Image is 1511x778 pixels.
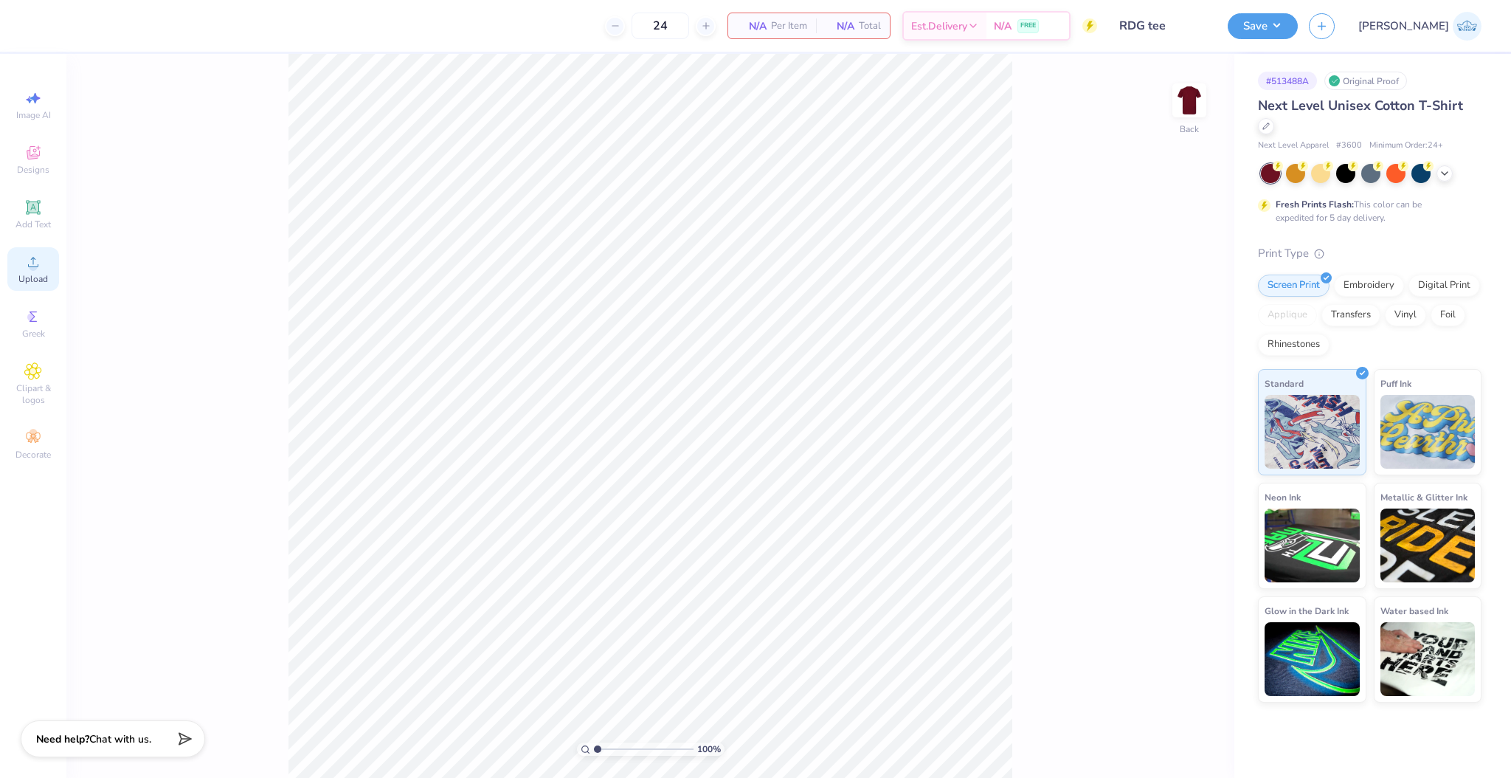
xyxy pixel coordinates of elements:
span: Minimum Order: 24 + [1369,140,1443,152]
div: Foil [1431,304,1465,326]
strong: Need help? [36,732,89,746]
div: Applique [1258,304,1317,326]
span: Water based Ink [1380,603,1448,619]
span: Metallic & Glitter Ink [1380,489,1467,505]
span: Est. Delivery [911,18,967,34]
div: Rhinestones [1258,334,1330,356]
img: Back [1175,86,1204,115]
div: Digital Print [1408,275,1480,297]
img: Metallic & Glitter Ink [1380,509,1476,582]
span: N/A [994,18,1012,34]
div: Print Type [1258,245,1481,262]
div: Screen Print [1258,275,1330,297]
span: N/A [737,18,767,34]
span: Greek [22,328,45,340]
img: Water based Ink [1380,622,1476,696]
span: N/A [825,18,854,34]
span: Image AI [16,109,51,121]
img: Glow in the Dark Ink [1265,622,1360,696]
img: Standard [1265,395,1360,469]
a: [PERSON_NAME] [1358,12,1481,41]
img: Josephine Amber Orros [1453,12,1481,41]
div: This color can be expedited for 5 day delivery. [1276,198,1457,224]
span: Designs [17,164,49,176]
span: Glow in the Dark Ink [1265,603,1349,619]
span: Total [859,18,881,34]
img: Puff Ink [1380,395,1476,469]
input: – – [632,13,689,39]
div: Transfers [1321,304,1380,326]
span: FREE [1020,21,1036,31]
div: Embroidery [1334,275,1404,297]
span: Add Text [15,218,51,230]
span: Next Level Unisex Cotton T-Shirt [1258,97,1463,114]
div: Back [1180,123,1199,136]
span: Clipart & logos [7,382,59,406]
button: Save [1228,13,1298,39]
span: Standard [1265,376,1304,391]
span: # 3600 [1336,140,1362,152]
span: Upload [18,273,48,285]
div: Original Proof [1324,72,1407,90]
span: Next Level Apparel [1258,140,1329,152]
input: Untitled Design [1108,11,1217,41]
span: Decorate [15,449,51,461]
span: Puff Ink [1380,376,1411,391]
img: Neon Ink [1265,509,1360,582]
span: [PERSON_NAME] [1358,18,1449,35]
div: # 513488A [1258,72,1317,90]
span: Per Item [771,18,807,34]
span: Neon Ink [1265,489,1301,505]
div: Vinyl [1385,304,1426,326]
span: 100 % [697,743,721,756]
span: Chat with us. [89,732,151,746]
strong: Fresh Prints Flash: [1276,199,1354,210]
